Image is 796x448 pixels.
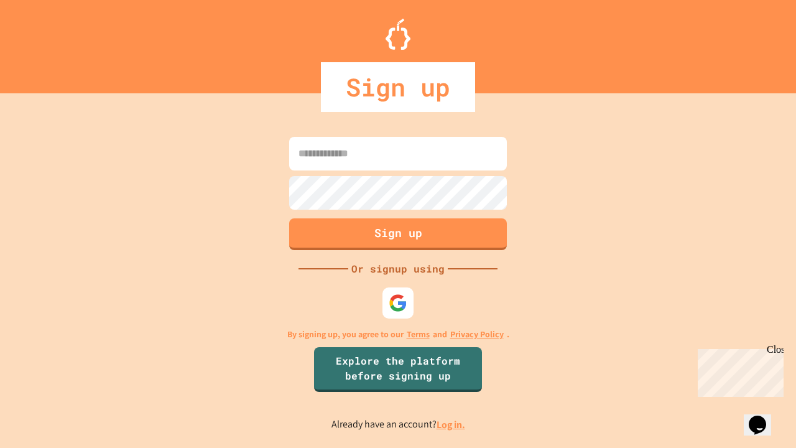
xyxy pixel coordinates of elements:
[287,328,509,341] p: By signing up, you agree to our and .
[386,19,410,50] img: Logo.svg
[321,62,475,112] div: Sign up
[5,5,86,79] div: Chat with us now!Close
[437,418,465,431] a: Log in.
[744,398,784,436] iframe: chat widget
[331,417,465,432] p: Already have an account?
[693,344,784,397] iframe: chat widget
[348,261,448,276] div: Or signup using
[407,328,430,341] a: Terms
[289,218,507,250] button: Sign up
[450,328,504,341] a: Privacy Policy
[389,294,407,312] img: google-icon.svg
[314,347,482,392] a: Explore the platform before signing up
